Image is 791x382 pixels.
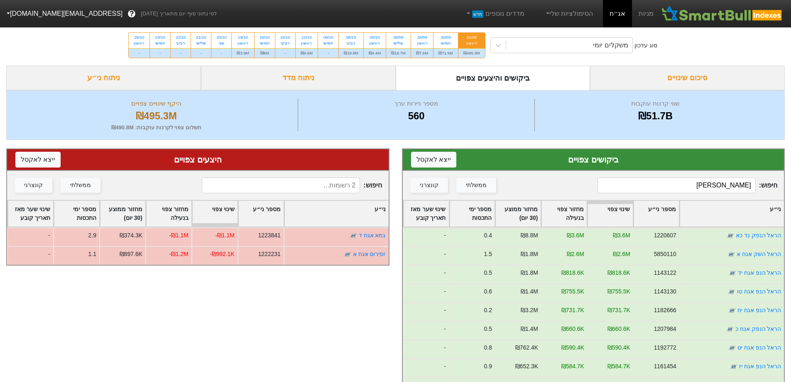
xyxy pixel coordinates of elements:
[410,178,448,193] button: קונצרני
[463,35,480,40] div: 21/09
[654,362,676,371] div: 1161454
[495,201,541,227] div: Toggle SortBy
[484,250,492,259] div: 1.5
[728,269,736,277] img: tase link
[634,41,657,50] div: סוג עדכון
[323,35,333,40] div: 09/10
[300,99,532,108] div: מספר ניירות ערך
[484,343,492,352] div: 0.8
[561,306,584,315] div: ₪731.7K
[6,66,201,90] div: ניתוח ני״ע
[318,48,338,58] div: -
[727,344,736,352] img: tase link
[433,48,458,58] div: ₪71.5M
[737,344,781,351] a: הראל הנפ אגח יט
[566,250,584,259] div: ₪2.6M
[344,35,358,40] div: 08/10
[654,231,676,240] div: 1220607
[280,35,290,40] div: 15/10
[438,40,453,46] div: חמישי
[484,269,492,277] div: 0.5
[192,201,238,227] div: Toggle SortBy
[607,343,630,352] div: ₪590.4K
[736,251,781,257] a: הראל השק אגח א
[403,227,449,246] div: -
[196,40,206,46] div: שלישי
[463,40,480,46] div: ראשון
[15,178,52,193] button: קונצרני
[612,250,630,259] div: ₪2.6M
[353,251,386,257] a: זפירוס אגח א
[739,363,781,370] a: הראל הנפ אגח יז
[61,178,100,193] button: ממשלתי
[176,40,186,46] div: רביעי
[612,231,630,240] div: ₪3.6M
[284,201,389,227] div: Toggle SortBy
[654,306,676,315] div: 1182666
[134,35,144,40] div: 26/10
[15,152,61,168] button: ייצא לאקסל
[260,40,270,46] div: חמישי
[725,325,734,333] img: tase link
[17,99,296,108] div: היקף שינויים צפויים
[215,231,235,240] div: -₪1.1M
[737,269,781,276] a: הראל הנפ אגח יד
[88,231,96,240] div: 2.9
[654,343,676,352] div: 1192772
[349,232,358,240] img: tase link
[155,35,165,40] div: 23/10
[396,66,590,90] div: ביקושים והיצעים צפויים
[70,181,91,190] div: ממשלתי
[364,48,386,58] div: ₪4.4M
[258,231,281,240] div: 1223841
[8,201,53,227] div: Toggle SortBy
[472,10,483,18] span: חדש
[450,201,495,227] div: Toggle SortBy
[466,181,487,190] div: ממשלתי
[403,246,449,265] div: -
[566,231,584,240] div: ₪3.6M
[301,35,313,40] div: 12/10
[561,343,584,352] div: ₪590.4K
[210,250,235,259] div: -₪992.1K
[403,340,449,358] div: -
[541,201,587,227] div: Toggle SortBy
[737,307,781,313] a: הראל הנפ אגח יח
[120,231,142,240] div: ₪374.3K
[462,5,528,22] a: מדדים נוספיםחדש
[171,48,191,58] div: -
[520,250,538,259] div: ₪1.8M
[369,35,381,40] div: 05/10
[541,5,597,22] a: הסימולציות שלי
[456,178,496,193] button: ממשלתי
[150,48,170,58] div: -
[24,181,43,190] div: קונצרני
[237,35,249,40] div: 19/10
[202,177,360,193] input: 2 רשומות...
[7,246,53,265] div: -
[411,152,456,168] button: ייצא לאקסל
[403,283,449,302] div: -
[7,227,53,246] div: -
[343,250,352,259] img: tase link
[130,8,134,20] span: ?
[411,153,776,166] div: ביקושים צפויים
[438,35,453,40] div: 25/09
[238,201,284,227] div: Toggle SortBy
[660,5,784,22] img: SmartBull
[196,35,206,40] div: 21/10
[416,40,428,46] div: ראשון
[654,287,676,296] div: 1143130
[134,40,144,46] div: ראשון
[598,177,756,193] input: 558 רשומות...
[191,48,211,58] div: -
[537,99,774,108] div: שווי קרנות עוקבות
[216,35,226,40] div: 20/10
[737,288,781,295] a: הראל הנפ אגח טו
[593,40,628,50] div: משקלים יומי
[607,325,630,333] div: ₪660.6K
[680,201,784,227] div: Toggle SortBy
[100,201,145,227] div: Toggle SortBy
[301,40,313,46] div: ראשון
[386,48,411,58] div: ₪19.7M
